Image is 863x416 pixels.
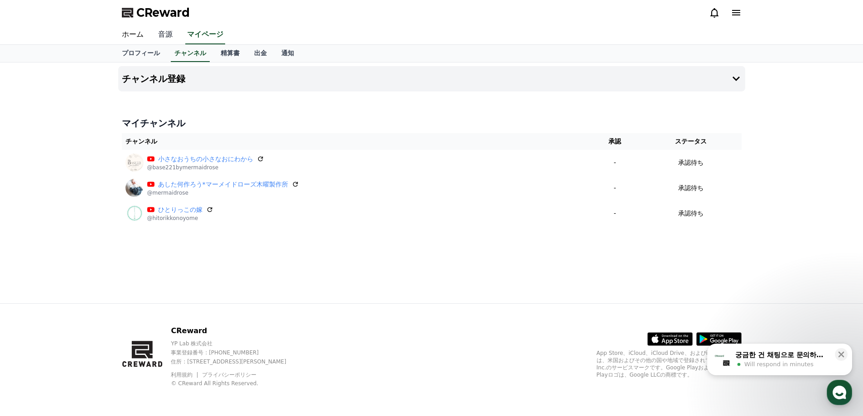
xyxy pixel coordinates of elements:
p: 承認待ち [678,209,704,218]
p: 事業登録番号 : [PHONE_NUMBER] [171,349,302,356]
p: 承認待ち [678,158,704,167]
p: @hitorikkonoyome [147,215,213,222]
img: あした何作ろう*マーメイドローズ木曜製作所 [125,179,144,197]
a: プロフィール [115,45,167,62]
p: App Store、iCloud、iCloud Drive、およびiTunes Storeは、米国およびその他の国や地域で登録されているApple Inc.のサービスマークです。Google P... [597,349,742,378]
a: 精算書 [213,45,247,62]
p: © CReward All Rights Reserved. [171,380,302,387]
p: - [593,209,637,218]
th: 承認 [589,133,641,150]
a: CReward [122,5,190,20]
th: ステータス [641,133,741,150]
a: Home [3,287,60,310]
button: チャンネル登録 [118,66,745,91]
p: - [593,183,637,193]
a: Settings [117,287,174,310]
a: チャンネル [171,45,210,62]
th: チャンネル [122,133,589,150]
img: ひとりっこの嫁 [125,204,144,222]
span: Settings [134,301,156,308]
a: ひとりっこの嫁 [158,205,202,215]
p: YP Lab 株式会社 [171,340,302,347]
a: Messages [60,287,117,310]
h4: チャンネル登録 [122,74,185,84]
p: CReward [171,325,302,336]
span: CReward [136,5,190,20]
p: 承認待ち [678,183,704,193]
a: ホーム [115,25,151,44]
span: Messages [75,301,102,308]
a: 出金 [247,45,274,62]
h4: マイチャンネル [122,117,742,129]
img: 小さなおうちの小さなおにわから [125,153,144,172]
p: 住所 : [STREET_ADDRESS][PERSON_NAME] [171,358,302,365]
a: マイページ [185,25,225,44]
a: プライバシーポリシー [202,372,256,378]
a: 通知 [274,45,301,62]
a: 小さなおうちの小さなおにわから [158,154,253,164]
a: あした何作ろう*マーメイドローズ木曜製作所 [158,180,288,189]
span: Home [23,301,39,308]
a: 音源 [151,25,180,44]
p: @base221bymermaidrose [147,164,264,171]
p: @mermaidrose [147,189,299,196]
a: 利用規約 [171,372,199,378]
p: - [593,158,637,167]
